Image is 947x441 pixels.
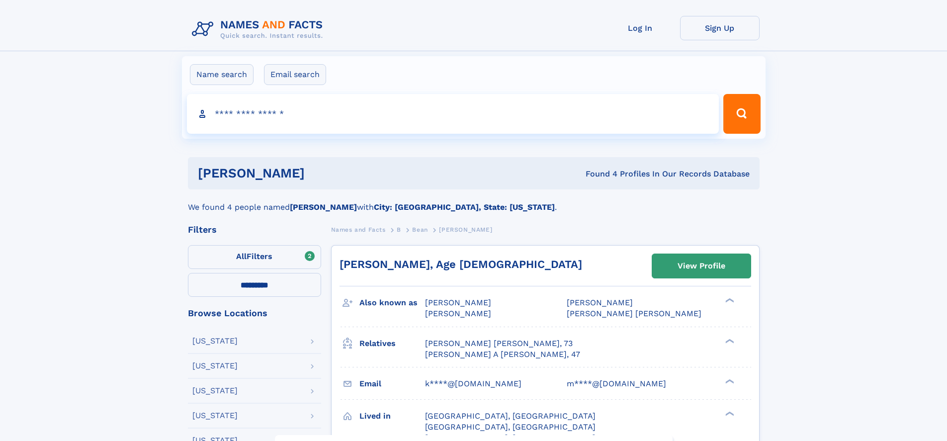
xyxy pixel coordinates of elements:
span: [PERSON_NAME] [PERSON_NAME] [567,309,701,318]
a: [PERSON_NAME] A [PERSON_NAME], 47 [425,349,580,360]
div: We found 4 people named with . [188,189,760,213]
div: [US_STATE] [192,412,238,420]
h1: [PERSON_NAME] [198,167,445,179]
div: [US_STATE] [192,387,238,395]
div: Filters [188,225,321,234]
a: Sign Up [680,16,760,40]
span: [PERSON_NAME] [425,298,491,307]
label: Filters [188,245,321,269]
a: Log In [601,16,680,40]
a: [PERSON_NAME] [PERSON_NAME], 73 [425,338,573,349]
b: City: [GEOGRAPHIC_DATA], State: [US_STATE] [374,202,555,212]
span: [GEOGRAPHIC_DATA], [GEOGRAPHIC_DATA] [425,411,596,421]
div: [US_STATE] [192,362,238,370]
span: All [236,252,247,261]
a: View Profile [652,254,751,278]
span: [PERSON_NAME] [425,309,491,318]
span: B [397,226,401,233]
div: ❯ [723,297,735,304]
h3: Relatives [359,335,425,352]
div: ❯ [723,410,735,417]
h3: Lived in [359,408,425,425]
span: [PERSON_NAME] [567,298,633,307]
label: Email search [264,64,326,85]
span: [GEOGRAPHIC_DATA], [GEOGRAPHIC_DATA] [425,422,596,432]
div: ❯ [723,338,735,344]
span: Bean [412,226,428,233]
div: [US_STATE] [192,337,238,345]
div: ❯ [723,378,735,384]
h3: Email [359,375,425,392]
a: [PERSON_NAME], Age [DEMOGRAPHIC_DATA] [340,258,582,270]
span: [PERSON_NAME] [439,226,492,233]
div: Found 4 Profiles In Our Records Database [445,169,750,179]
b: [PERSON_NAME] [290,202,357,212]
div: Browse Locations [188,309,321,318]
a: Bean [412,223,428,236]
button: Search Button [723,94,760,134]
a: Names and Facts [331,223,386,236]
h3: Also known as [359,294,425,311]
input: search input [187,94,719,134]
img: Logo Names and Facts [188,16,331,43]
a: B [397,223,401,236]
div: View Profile [678,255,725,277]
label: Name search [190,64,254,85]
